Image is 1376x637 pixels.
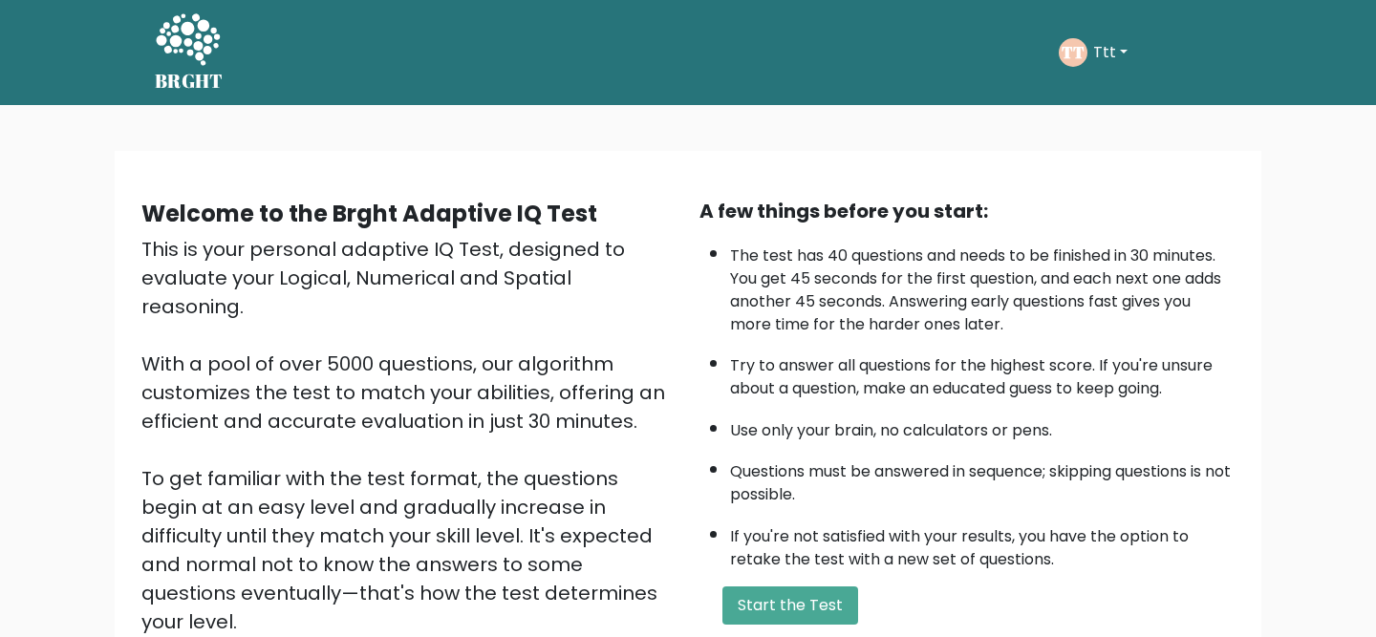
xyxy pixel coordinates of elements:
h5: BRGHT [155,70,224,93]
li: If you're not satisfied with your results, you have the option to retake the test with a new set ... [730,516,1235,571]
li: Questions must be answered in sequence; skipping questions is not possible. [730,451,1235,506]
div: A few things before you start: [699,197,1235,225]
li: The test has 40 questions and needs to be finished in 30 minutes. You get 45 seconds for the firs... [730,235,1235,336]
li: Try to answer all questions for the highest score. If you're unsure about a question, make an edu... [730,345,1235,400]
text: TT [1062,41,1085,63]
li: Use only your brain, no calculators or pens. [730,410,1235,442]
a: BRGHT [155,8,224,97]
button: Ttt [1087,40,1133,65]
b: Welcome to the Brght Adaptive IQ Test [141,198,597,229]
button: Start the Test [722,586,858,625]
